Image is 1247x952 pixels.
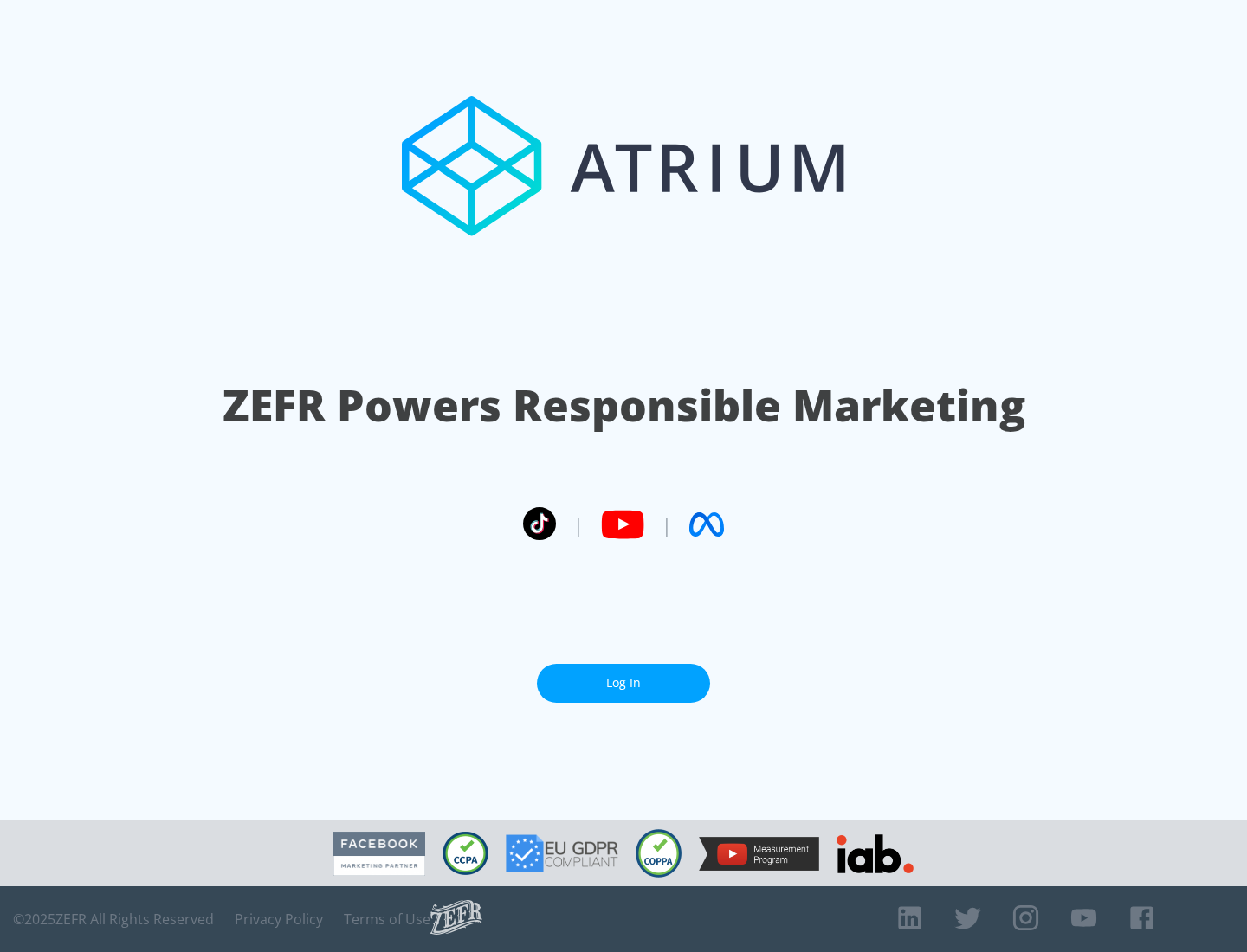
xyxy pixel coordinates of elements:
a: Privacy Policy [235,910,323,928]
img: Facebook Marketing Partner [333,832,425,876]
span: | [662,511,672,537]
img: YouTube Measurement Program [699,837,819,871]
img: IAB [837,834,914,873]
span: | [573,511,584,537]
img: GDPR Compliant [506,834,618,872]
h1: ZEFR Powers Responsible Marketing [223,376,1025,435]
a: Log In [537,664,710,703]
img: COPPA Compliant [636,829,682,878]
span: © 2025 ZEFR All Rights Reserved [13,910,214,928]
a: Terms of Use [344,910,430,928]
img: CCPA Compliant [443,832,488,875]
